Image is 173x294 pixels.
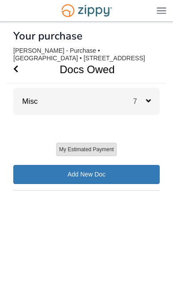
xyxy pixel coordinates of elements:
a: Go Back [13,56,18,83]
button: My Estimated Payment [56,143,116,156]
img: Mobile Dropdown Menu [157,7,166,14]
h1: Your purchase [13,30,83,42]
a: Misc [13,97,38,106]
a: Add New Doc [13,165,160,184]
h1: Docs Owed [7,56,156,83]
div: [PERSON_NAME] - Purchase • [GEOGRAPHIC_DATA] • [STREET_ADDRESS] [13,47,160,62]
span: 7 [133,98,146,105]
